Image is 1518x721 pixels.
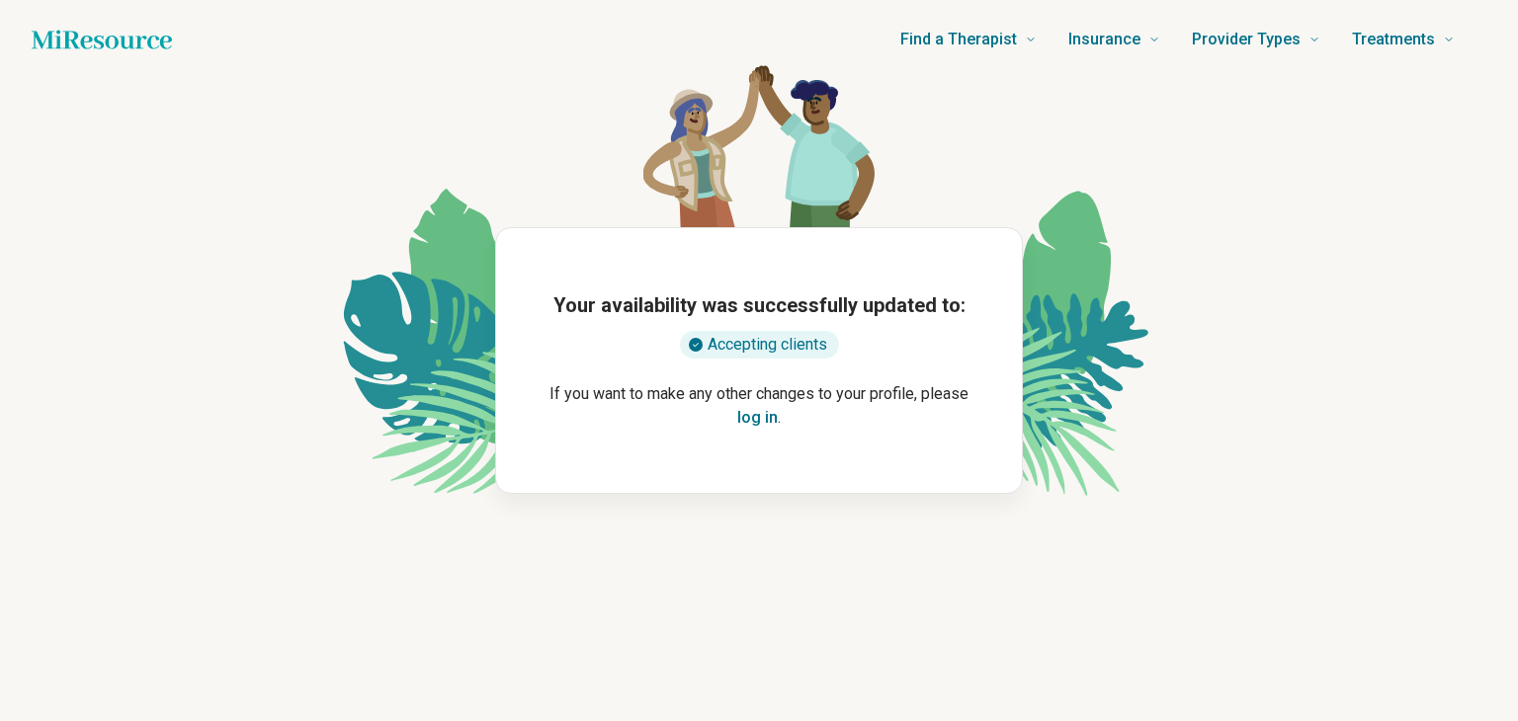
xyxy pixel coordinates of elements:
[737,406,778,430] button: log in
[32,20,172,59] a: Home page
[680,331,839,359] div: Accepting clients
[553,291,966,319] h1: Your availability was successfully updated to:
[1352,26,1435,53] span: Treatments
[1068,26,1140,53] span: Insurance
[1192,26,1301,53] span: Provider Types
[528,382,990,430] p: If you want to make any other changes to your profile, please .
[900,26,1017,53] span: Find a Therapist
